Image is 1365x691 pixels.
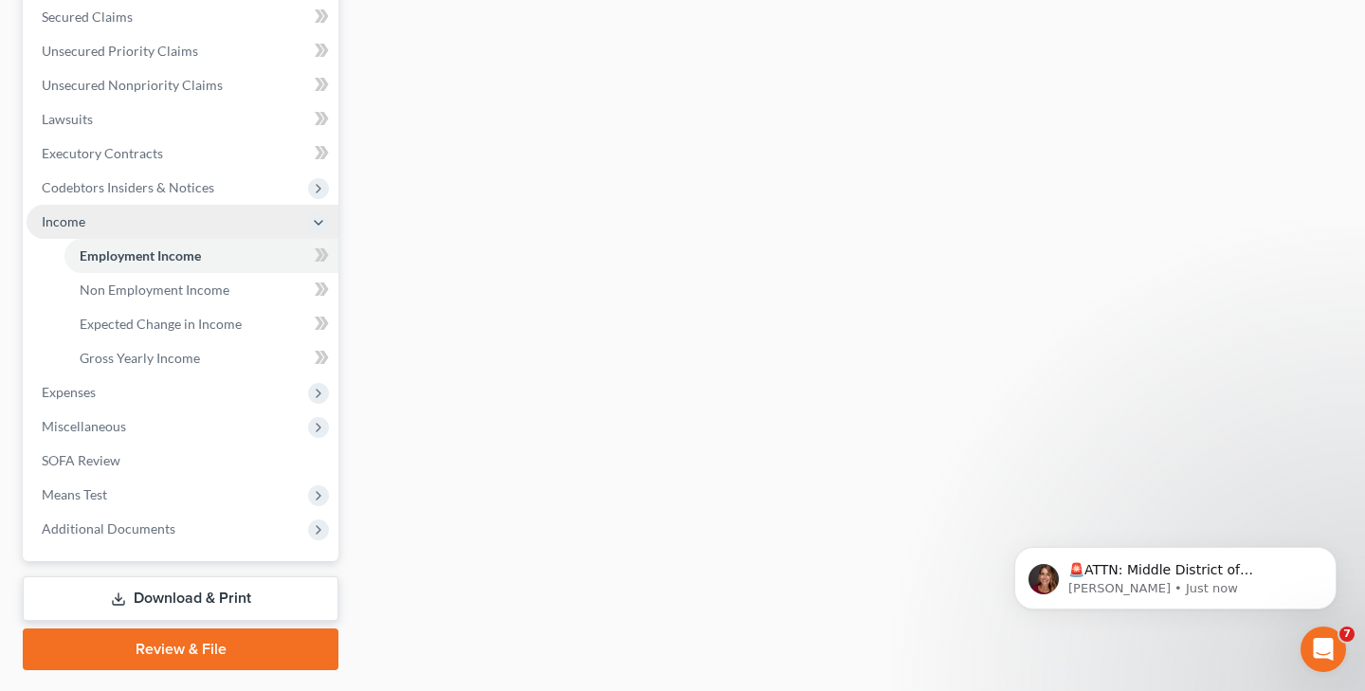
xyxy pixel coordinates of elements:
[42,384,96,400] span: Expenses
[27,136,338,171] a: Executory Contracts
[23,628,338,670] a: Review & File
[80,316,242,332] span: Expected Change in Income
[80,247,201,264] span: Employment Income
[42,452,120,468] span: SOFA Review
[42,145,163,161] span: Executory Contracts
[42,111,93,127] span: Lawsuits
[42,418,126,434] span: Miscellaneous
[64,307,338,341] a: Expected Change in Income
[27,444,338,478] a: SOFA Review
[1301,627,1346,672] iframe: Intercom live chat
[80,350,200,366] span: Gross Yearly Income
[42,77,223,93] span: Unsecured Nonpriority Claims
[986,507,1365,640] iframe: Intercom notifications message
[42,486,107,502] span: Means Test
[42,179,214,195] span: Codebtors Insiders & Notices
[27,102,338,136] a: Lawsuits
[64,239,338,273] a: Employment Income
[80,282,229,298] span: Non Employment Income
[27,34,338,68] a: Unsecured Priority Claims
[23,576,338,621] a: Download & Print
[42,520,175,536] span: Additional Documents
[64,273,338,307] a: Non Employment Income
[42,43,198,59] span: Unsecured Priority Claims
[27,68,338,102] a: Unsecured Nonpriority Claims
[42,9,133,25] span: Secured Claims
[42,213,85,229] span: Income
[1339,627,1355,642] span: 7
[64,341,338,375] a: Gross Yearly Income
